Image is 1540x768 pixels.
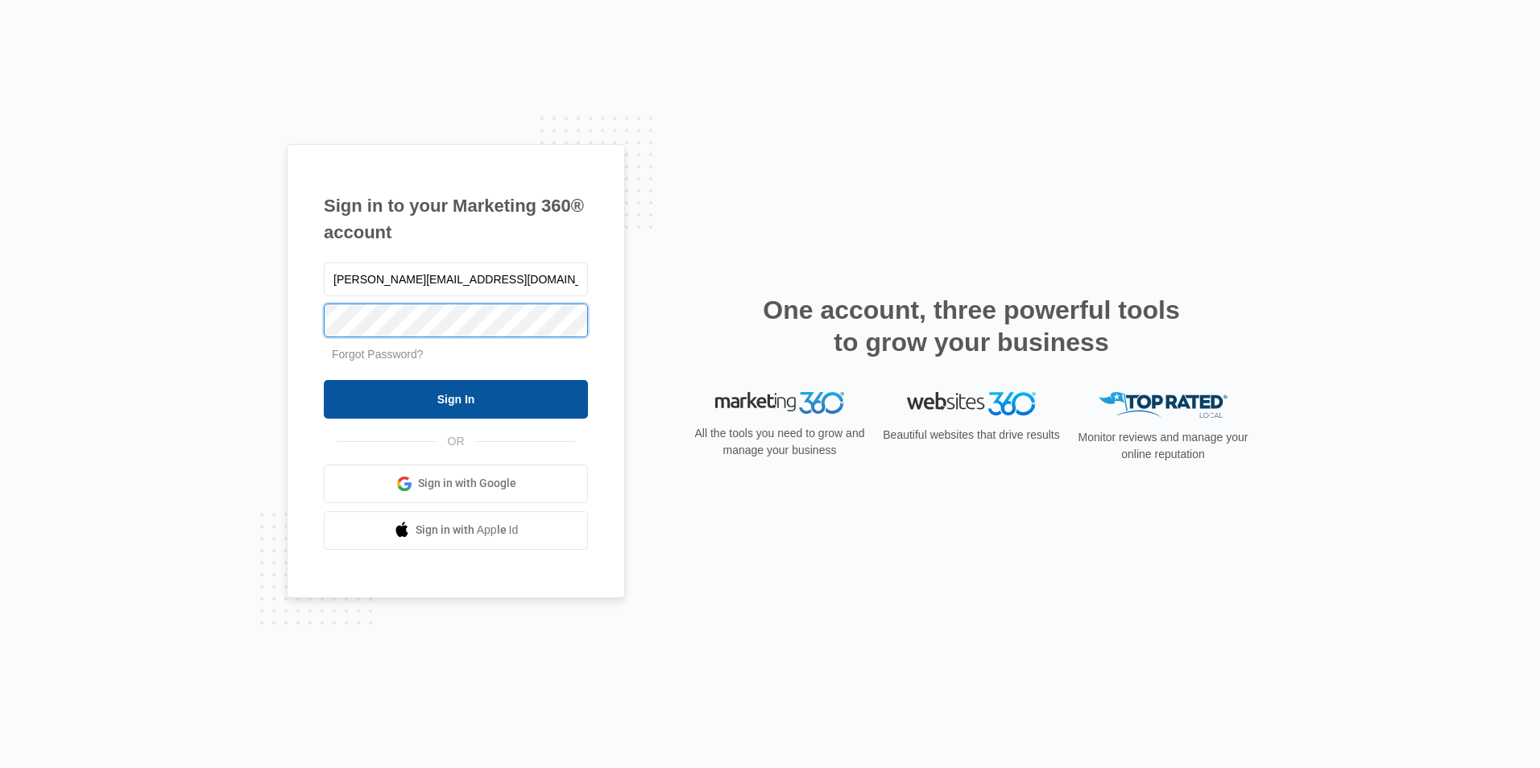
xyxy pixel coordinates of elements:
input: Email [324,262,588,296]
span: Sign in with Google [418,475,516,492]
img: Marketing 360 [715,392,844,415]
img: Top Rated Local [1099,392,1227,419]
p: Monitor reviews and manage your online reputation [1073,429,1253,463]
h1: Sign in to your Marketing 360® account [324,192,588,246]
a: Sign in with Apple Id [324,511,588,550]
img: Websites 360 [907,392,1036,415]
h2: One account, three powerful tools to grow your business [758,294,1185,358]
a: Sign in with Google [324,465,588,503]
p: All the tools you need to grow and manage your business [689,425,870,459]
p: Beautiful websites that drive results [881,427,1062,444]
input: Sign In [324,380,588,419]
span: OR [437,433,476,450]
span: Sign in with Apple Id [416,522,519,539]
a: Forgot Password? [332,348,424,361]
